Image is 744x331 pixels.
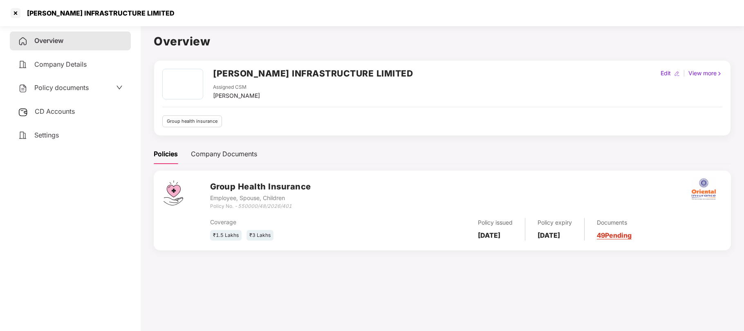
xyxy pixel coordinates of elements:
div: ₹1.5 Lakhs [210,230,242,241]
div: [PERSON_NAME] INFRASTRUCTURE LIMITED [22,9,175,17]
i: 550000/48/2026/401 [238,203,292,209]
h2: [PERSON_NAME] INFRASTRUCTURE LIMITED [213,67,413,80]
div: Company Documents [191,149,257,159]
div: Policy No. - [210,203,311,210]
div: Group health insurance [162,115,222,127]
img: svg+xml;base64,PHN2ZyB4bWxucz0iaHR0cDovL3d3dy53My5vcmcvMjAwMC9zdmciIHdpZHRoPSIyNCIgaGVpZ2h0PSIyNC... [18,131,28,140]
img: svg+xml;base64,PHN2ZyB4bWxucz0iaHR0cDovL3d3dy53My5vcmcvMjAwMC9zdmciIHdpZHRoPSIyNCIgaGVpZ2h0PSIyNC... [18,83,28,93]
div: Edit [659,69,672,78]
span: Policy documents [34,83,89,92]
div: Documents [597,218,632,227]
div: [PERSON_NAME] [213,91,260,100]
img: svg+xml;base64,PHN2ZyB4bWxucz0iaHR0cDovL3d3dy53My5vcmcvMjAwMC9zdmciIHdpZHRoPSI0Ny43MTQiIGhlaWdodD... [164,180,183,205]
div: View more [687,69,724,78]
div: Coverage [210,218,381,227]
span: Settings [34,131,59,139]
div: Policy expiry [538,218,572,227]
img: editIcon [674,71,680,77]
img: oi.png [689,175,718,203]
div: ₹3 Lakhs [247,230,273,241]
h3: Group Health Insurance [210,180,311,193]
div: Policy issued [478,218,513,227]
b: [DATE] [478,231,500,239]
img: svg+xml;base64,PHN2ZyB3aWR0aD0iMjUiIGhlaWdodD0iMjQiIHZpZXdCb3g9IjAgMCAyNSAyNCIgZmlsbD0ibm9uZSIgeG... [18,107,28,117]
span: down [116,84,123,91]
img: svg+xml;base64,PHN2ZyB4bWxucz0iaHR0cDovL3d3dy53My5vcmcvMjAwMC9zdmciIHdpZHRoPSIyNCIgaGVpZ2h0PSIyNC... [18,60,28,70]
a: 49 Pending [597,231,632,239]
div: Employee, Spouse, Children [210,194,311,203]
span: Company Details [34,60,87,68]
span: Overview [34,36,63,45]
div: Assigned CSM [213,83,260,91]
div: Policies [154,149,178,159]
img: svg+xml;base64,PHN2ZyB4bWxucz0iaHR0cDovL3d3dy53My5vcmcvMjAwMC9zdmciIHdpZHRoPSIyNCIgaGVpZ2h0PSIyNC... [18,36,28,46]
span: CD Accounts [35,107,75,115]
b: [DATE] [538,231,560,239]
img: rightIcon [717,71,722,77]
h1: Overview [154,32,731,50]
div: | [681,69,687,78]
